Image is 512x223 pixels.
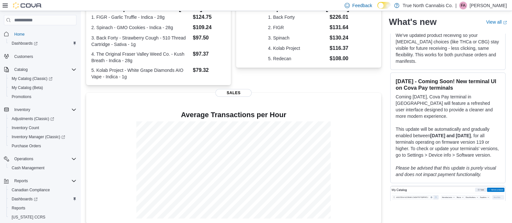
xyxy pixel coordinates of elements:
button: Operations [1,154,79,163]
dd: $108.00 [330,55,349,62]
span: Home [12,30,76,38]
span: Operations [14,156,33,162]
svg: External link [503,20,507,24]
dd: $79.32 [193,66,226,74]
a: Dashboards [9,195,40,203]
span: FA [461,2,466,9]
a: Customers [12,53,36,61]
span: Reports [14,178,28,184]
span: Catalog [14,67,28,72]
button: Inventory [1,105,79,114]
dt: 4. The Original Fraser Valley Weed Co. - Kush Breath - Indica - 28g [91,51,190,64]
img: Cova [13,2,42,9]
a: Home [12,30,27,38]
p: | [455,2,457,9]
span: Dashboards [9,195,76,203]
button: Catalog [1,65,79,74]
span: Dashboards [12,41,38,46]
span: Promotions [12,94,31,99]
dt: 4. Kolab Project [268,45,327,51]
em: Please be advised that this update is purely visual and does not impact payment functionality. [396,165,496,177]
dd: $109.24 [193,24,226,31]
a: Inventory Count [9,124,42,132]
dd: $130.24 [330,34,349,42]
span: Adjustments (Classic) [12,116,54,121]
span: Inventory Count [12,125,39,130]
span: Purchase Orders [9,142,76,150]
a: My Catalog (Classic) [6,74,79,83]
span: Inventory Manager (Classic) [12,134,65,139]
button: Inventory Count [6,123,79,132]
span: Sales [215,89,252,97]
dd: $97.37 [193,50,226,58]
a: View allExternal link [486,19,507,25]
span: Purchase Orders [12,143,41,149]
input: Dark Mode [377,2,391,9]
button: Customers [1,52,79,61]
span: Washington CCRS [9,213,76,221]
span: Dashboards [9,39,76,47]
dt: 3. Spinach [268,35,327,41]
button: Reports [6,204,79,213]
p: True North Cannabis Co. [403,2,453,9]
span: Feedback [352,2,372,9]
a: Canadian Compliance [9,186,52,194]
dt: 2. FIGR [268,24,327,31]
span: Operations [12,155,76,163]
dt: 1. Back Forty [268,14,327,20]
span: Adjustments (Classic) [9,115,76,123]
a: Cash Management [9,164,47,172]
dd: $116.37 [330,44,349,52]
span: Inventory Manager (Classic) [9,133,76,141]
button: Catalog [12,66,30,73]
a: Dashboards [6,195,79,204]
p: We've updated product receiving so your [MEDICAL_DATA] choices (like THCa or CBG) stay visible fo... [396,32,500,64]
span: Reports [12,206,25,211]
span: Inventory [14,107,30,112]
span: Inventory [12,106,76,114]
span: My Catalog (Beta) [9,84,76,92]
button: Canadian Compliance [6,185,79,195]
span: [US_STATE] CCRS [12,215,45,220]
span: Reports [12,177,76,185]
button: [US_STATE] CCRS [6,213,79,222]
span: Cash Management [12,165,44,171]
button: Promotions [6,92,79,101]
h4: Average Transactions per Hour [91,111,376,119]
span: My Catalog (Beta) [12,85,43,90]
dt: 3. Back Forty - Strawberry Cough - 510 Thread Cartridge - Sativa - 1g [91,35,190,48]
a: Purchase Orders [9,142,44,150]
button: Inventory [12,106,33,114]
p: [PERSON_NAME] [470,2,507,9]
dd: $97.50 [193,34,226,42]
span: Inventory Count [9,124,76,132]
a: Dashboards [6,39,79,48]
button: Reports [12,177,30,185]
a: Adjustments (Classic) [9,115,57,123]
span: Customers [14,54,33,59]
span: My Catalog (Classic) [9,75,76,83]
span: Canadian Compliance [9,186,76,194]
a: Inventory Manager (Classic) [9,133,68,141]
span: Customers [12,52,76,61]
span: Dashboards [12,196,38,202]
dd: $131.64 [330,24,349,31]
span: Home [14,32,25,37]
dt: 2. Spinach - GMO Cookies - Indica - 28g [91,24,190,31]
button: Home [1,29,79,39]
h3: [DATE] - Coming Soon! New terminal UI on Cova Pay terminals [396,78,500,91]
span: Cash Management [9,164,76,172]
button: My Catalog (Beta) [6,83,79,92]
span: Canadian Compliance [12,187,50,193]
button: Cash Management [6,163,79,173]
p: This update will be automatically and gradually enabled between , for all terminals operating on ... [396,126,500,158]
span: My Catalog (Classic) [12,76,52,81]
button: Purchase Orders [6,141,79,151]
dt: 1. FIGR - Garlic Truffle - Indica - 28g [91,14,190,20]
p: Coming [DATE], Cova Pay terminal in [GEOGRAPHIC_DATA] will feature a refreshed user interface des... [396,94,500,119]
a: My Catalog (Beta) [9,84,46,92]
a: Reports [9,204,28,212]
a: Adjustments (Classic) [6,114,79,123]
div: Fiona Anderson [459,2,467,9]
span: Catalog [12,66,76,73]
